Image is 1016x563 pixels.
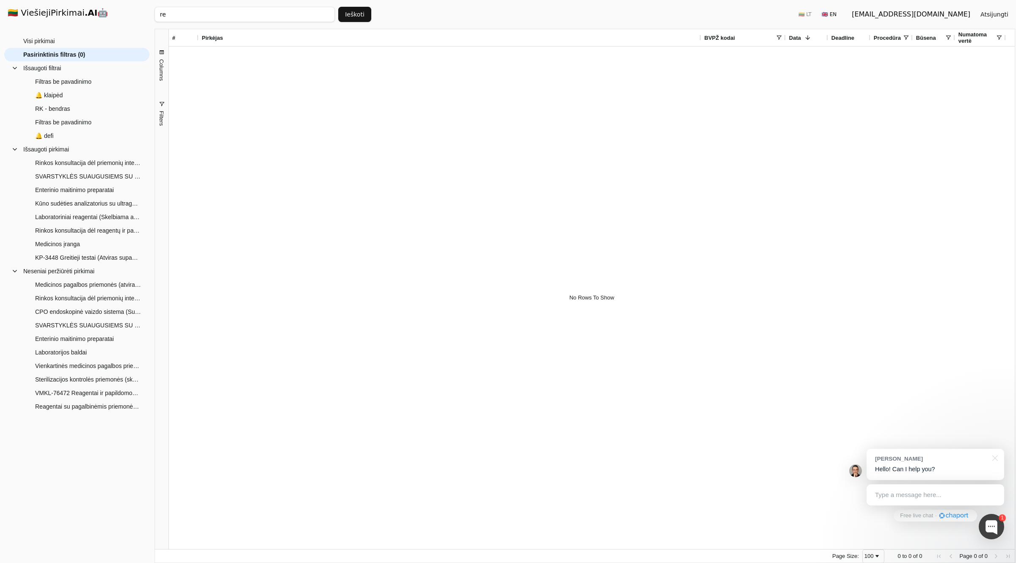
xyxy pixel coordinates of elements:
[23,143,69,156] span: Išsaugoti pirkimai
[993,553,999,560] div: Next Page
[35,224,141,237] span: Rinkos konsultacija dėl reagentų ir papildomų priemonių mažos koncentracijos hemoglobino tyrimų a...
[974,7,1015,22] button: Atsijungti
[947,553,954,560] div: Previous Page
[35,102,70,115] span: RK - bendras
[23,35,55,47] span: Visi pirkimai
[155,7,335,22] input: Greita paieška...
[35,238,80,250] span: Medicinos įranga
[35,197,141,210] span: Kūno sudėties analizatorius su ultragarsine ūgio matuokle
[817,8,842,21] button: 🇬🇧 EN
[999,514,1006,522] div: 1
[85,8,98,18] strong: .AI
[900,512,933,520] span: Free live chat
[832,553,859,559] div: Page Size:
[974,553,977,559] span: 0
[985,553,988,559] span: 0
[849,464,862,477] img: Jonas
[789,35,801,41] span: Data
[898,553,901,559] span: 0
[862,549,884,563] div: Page Size
[958,31,996,44] span: Numatoma vertė
[35,332,114,345] span: Enterinio maitinimo preparatai
[35,184,114,196] span: Enterinio maitinimo preparatai
[35,373,141,386] span: Sterilizacijos kontrolės priemonės (skelbiama apklausa)
[831,35,854,41] span: Deadline
[35,360,141,372] span: Vienkartinės medicinos pagalbos priemonės chirurgijai Vaikų ligų skyrių poreikiams (9827)
[916,35,936,41] span: Būsena
[35,116,91,129] span: Filtras be pavadinimo
[935,512,937,520] div: ·
[913,553,918,559] span: of
[35,278,141,291] span: Medicinos pagalbos priemonės (atviras konkursas ID 3356410 )
[35,89,63,102] span: 🔔 klaipėd
[158,111,165,126] span: Filters
[894,510,977,522] a: Free live chat·
[35,170,141,183] span: SVARSTYKLĖS SUAUGUSIEMS SU ŪGIO MATUOKLE (mažos vertės pirkimas)
[35,211,141,223] span: Laboratoriniai reagentai (Skelbiama apklausa)
[35,75,91,88] span: Filtras be pavadinimo
[919,553,922,559] span: 0
[864,553,874,559] div: 100
[35,251,141,264] span: KP-3448 Greitieji testai (Atviras supaprastintas pirkimas)
[23,62,61,74] span: Išsaugoti filtrai
[35,346,87,359] span: Laboratorijos baldai
[35,292,141,305] span: Rinkos konsultacija dėl priemonių intervencinei širdies elektrofiziologijai pirkimo
[875,455,987,463] div: [PERSON_NAME]
[172,35,175,41] span: #
[874,35,901,41] span: Procedūra
[338,7,371,22] button: Ieškoti
[35,157,141,169] span: Rinkos konsultacija dėl priemonių intervencinei širdies elektrofiziologijai pirkimo
[35,129,53,142] span: 🔔 defi
[158,59,165,81] span: Columns
[1005,553,1011,560] div: Last Page
[35,305,141,318] span: CPO endoskopinė vaizdo sistema (Supaprastintas atviras pirkimas)
[875,465,996,474] p: Hello! Can I help you?
[704,35,735,41] span: BVPŽ kodai
[35,387,141,399] span: VMKL-76472 Reagentai ir papildomos priemonės aukštos rizikos žmogaus papilomos viruso nustatymui ...
[202,35,223,41] span: Pirkėjas
[867,484,1004,505] div: Type a message here...
[978,553,983,559] span: of
[908,553,911,559] span: 0
[902,553,907,559] span: to
[35,319,141,332] span: SVARSTYKLĖS SUAUGUSIEMS SU ŪGIO MATUOKLE (mažos vertės pirkimas)
[959,553,972,559] span: Page
[852,9,970,19] div: [EMAIL_ADDRESS][DOMAIN_NAME]
[23,265,94,277] span: Neseniai peržiūrėti pirkimai
[23,48,85,61] span: Pasirinktinis filtras (0)
[936,553,942,560] div: First Page
[35,400,141,413] span: Reagentai su pagalbinėmis priemonėmis Neinvazinio prenatalinio tyrimo atlikimui (10150)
